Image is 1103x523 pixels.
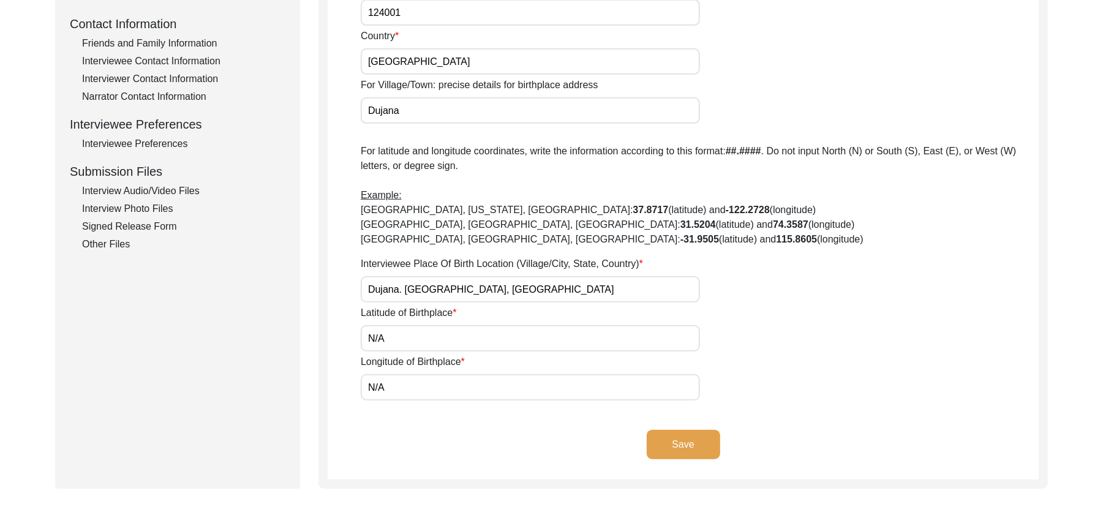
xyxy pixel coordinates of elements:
[773,219,808,230] b: 74.3587
[82,72,285,86] div: Interviewer Contact Information
[70,15,285,33] div: Contact Information
[70,162,285,181] div: Submission Files
[70,115,285,134] div: Interviewee Preferences
[726,146,761,156] b: ##.####
[361,306,457,320] label: Latitude of Birthplace
[647,430,720,459] button: Save
[726,205,770,215] b: -122.2728
[82,54,285,69] div: Interviewee Contact Information
[82,219,285,234] div: Signed Release Form
[361,29,399,43] label: Country
[82,89,285,104] div: Narrator Contact Information
[82,137,285,151] div: Interviewee Preferences
[361,190,402,200] span: Example:
[82,201,285,216] div: Interview Photo Files
[82,36,285,51] div: Friends and Family Information
[680,219,716,230] b: 31.5204
[82,184,285,198] div: Interview Audio/Video Files
[82,237,285,252] div: Other Files
[361,257,643,271] label: Interviewee Place Of Birth Location (Village/City, State, Country)
[361,144,1039,247] p: For latitude and longitude coordinates, write the information according to this format: . Do not ...
[361,78,598,92] label: For Village/Town: precise details for birthplace address
[361,355,465,369] label: Longitude of Birthplace
[680,234,719,244] b: -31.9505
[776,234,817,244] b: 115.8605
[633,205,669,215] b: 37.8717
